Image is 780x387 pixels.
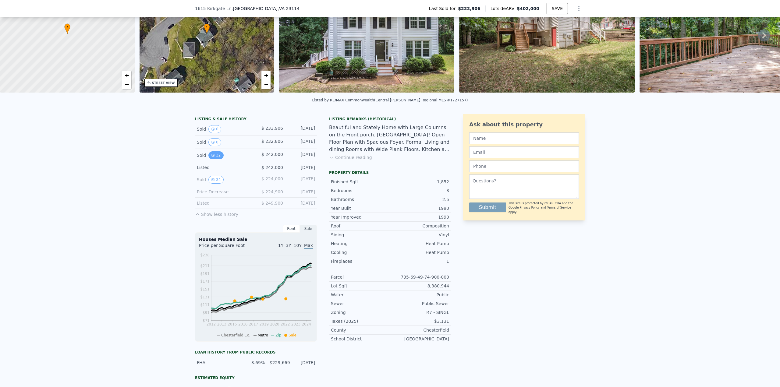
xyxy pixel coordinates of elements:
[390,336,449,342] div: [GEOGRAPHIC_DATA]
[469,160,579,172] input: Phone
[390,196,449,202] div: 2.5
[228,322,237,326] tspan: 2015
[289,333,296,337] span: Sale
[288,125,315,133] div: [DATE]
[390,232,449,238] div: Vinyl
[200,253,210,257] tspan: $238
[331,258,390,264] div: Fireplaces
[331,327,390,333] div: County
[390,249,449,255] div: Heat Pump
[288,200,315,206] div: [DATE]
[331,232,390,238] div: Siding
[390,205,449,211] div: 1990
[261,139,283,144] span: $ 232,806
[261,201,283,206] span: $ 249,900
[268,360,290,366] div: $229,669
[300,225,317,233] div: Sale
[331,274,390,280] div: Parcel
[197,138,251,146] div: Sold
[275,333,281,337] span: Zip
[509,201,579,214] div: This site is protected by reCAPTCHA and the Google and apply.
[390,188,449,194] div: 3
[122,71,131,80] a: Zoom in
[232,5,300,12] span: , [GEOGRAPHIC_DATA]
[286,243,291,248] span: 3Y
[517,6,539,11] span: $402,000
[197,125,251,133] div: Sold
[200,264,210,268] tspan: $211
[217,322,226,326] tspan: 2013
[331,249,390,255] div: Cooling
[294,360,315,366] div: [DATE]
[200,272,210,276] tspan: $191
[243,360,265,366] div: 3.69%
[302,322,311,326] tspan: 2024
[390,301,449,307] div: Public Sewer
[207,322,216,326] tspan: 2012
[258,333,268,337] span: Metro
[197,189,251,195] div: Price Decrease
[390,223,449,229] div: Composition
[125,72,129,79] span: +
[331,309,390,315] div: Zoning
[261,165,283,170] span: $ 242,000
[331,214,390,220] div: Year Improved
[331,179,390,185] div: Finished Sqft
[197,200,251,206] div: Listed
[469,202,506,212] button: Submit
[491,5,517,12] span: Lotside ARV
[195,350,317,355] div: Loan history from public records
[125,81,129,88] span: −
[261,71,271,80] a: Zoom in
[261,80,271,89] a: Zoom out
[278,243,283,248] span: 1Y
[390,179,449,185] div: 1,852
[208,125,221,133] button: View historical data
[331,223,390,229] div: Roof
[199,242,256,252] div: Price per Square Foot
[283,225,300,233] div: Rent
[197,176,251,184] div: Sold
[197,164,251,171] div: Listed
[195,375,317,380] div: Estimated Equity
[429,5,458,12] span: Last Sold for
[203,318,210,323] tspan: $71
[329,117,451,121] div: Listing Remarks (Historical)
[278,6,300,11] span: , VA 23114
[204,24,210,30] span: •
[390,283,449,289] div: 8,380.944
[304,243,313,249] span: Max
[264,81,268,88] span: −
[390,258,449,264] div: 1
[288,138,315,146] div: [DATE]
[270,322,279,326] tspan: 2020
[573,2,585,15] button: Show Options
[208,176,223,184] button: View historical data
[199,236,313,242] div: Houses Median Sale
[208,138,221,146] button: View historical data
[261,126,283,131] span: $ 233,906
[208,151,223,159] button: View historical data
[122,80,131,89] a: Zoom out
[390,327,449,333] div: Chesterfield
[331,188,390,194] div: Bedrooms
[390,241,449,247] div: Heat Pump
[458,5,480,12] span: $233,906
[64,24,70,30] span: •
[249,322,258,326] tspan: 2017
[469,146,579,158] input: Email
[200,303,210,307] tspan: $111
[331,318,390,324] div: Taxes (2025)
[331,241,390,247] div: Heating
[238,322,248,326] tspan: 2016
[200,295,210,299] tspan: $131
[294,243,302,248] span: 10Y
[288,164,315,171] div: [DATE]
[390,318,449,324] div: $3,131
[329,154,372,160] button: Continue reading
[390,292,449,298] div: Public
[200,287,210,291] tspan: $151
[331,196,390,202] div: Bathrooms
[390,274,449,280] div: 735-69-49-74-900-000
[261,176,283,181] span: $ 224,000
